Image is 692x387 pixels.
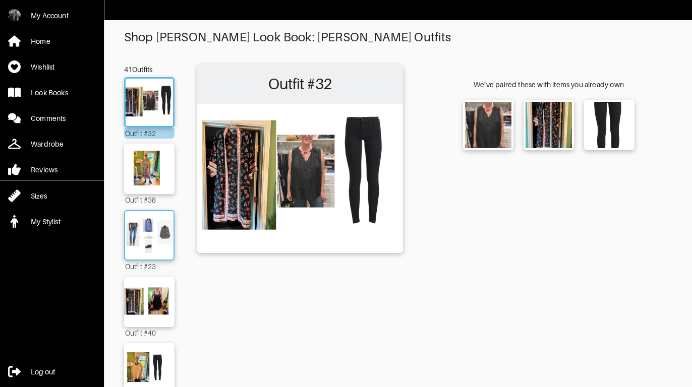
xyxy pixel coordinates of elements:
div: Outfit #32 [124,127,175,139]
img: hGsPHRyGAXdNJc5eGFLj2vmp [526,102,572,148]
div: Outfit #40 [124,327,175,338]
img: crNKeYppcnCZtRoyEErL9gkS [465,102,511,148]
img: Outfit Outfit #40 [121,282,178,322]
div: My Stylist [31,217,61,227]
img: Outfit Outfit #23 [122,216,177,254]
div: We’ve paired these with items you already own [426,80,672,90]
div: Shop [PERSON_NAME] Look Book: [PERSON_NAME] Outfits [124,30,672,44]
div: My Account [31,11,69,21]
img: HPtCqGjQxnwtbhG1oPNrAJKh [8,9,21,22]
div: Wishlist [31,62,54,72]
div: Outfit #38 [124,194,175,205]
div: Look Books [31,88,68,98]
div: 41 Outfits [124,64,175,75]
div: Comments [31,113,66,123]
div: Log out [31,367,55,377]
div: Reviews [31,165,57,175]
div: Home [31,36,50,46]
h2: Outfit #32 [202,70,398,99]
img: P4MkVv3jgCVYNJWmFZxmYDwQ [586,102,632,148]
div: Sizes [31,191,47,201]
div: Wardrobe [31,139,64,149]
img: Outfit Outfit #38 [121,149,178,189]
img: Outfit Outfit #32 [202,109,398,246]
div: Outfit #23 [124,261,175,272]
img: Outfit Outfit #32 [123,84,176,121]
